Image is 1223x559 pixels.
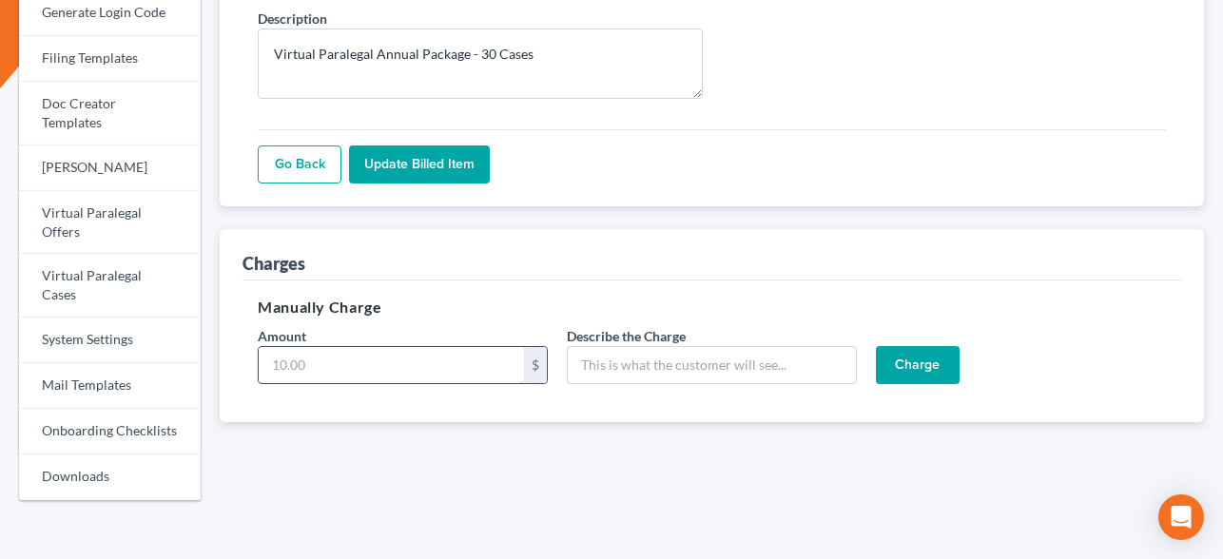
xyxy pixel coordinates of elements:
input: Charge [876,346,960,384]
a: Downloads [19,454,201,500]
div: Charges [243,252,305,275]
input: This is what the customer will see... [567,346,857,384]
div: $ [524,347,547,383]
label: Describe the Charge [567,326,686,346]
a: Go Back [258,145,341,183]
input: Update Billed item [349,145,490,183]
a: System Settings [19,318,201,363]
a: [PERSON_NAME] [19,145,201,191]
div: Open Intercom Messenger [1158,494,1204,540]
h5: Manually Charge [258,296,1166,318]
textarea: Virtual Paralegal Annual Package - 30 Cases [258,29,703,99]
a: Doc Creator Templates [19,82,201,145]
label: Amount [258,326,306,346]
a: Filing Templates [19,36,201,82]
a: Virtual Paralegal Offers [19,191,201,255]
a: Virtual Paralegal Cases [19,254,201,318]
label: Description [258,9,327,29]
a: Mail Templates [19,363,201,409]
a: Onboarding Checklists [19,409,201,454]
input: 10.00 [259,347,524,383]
